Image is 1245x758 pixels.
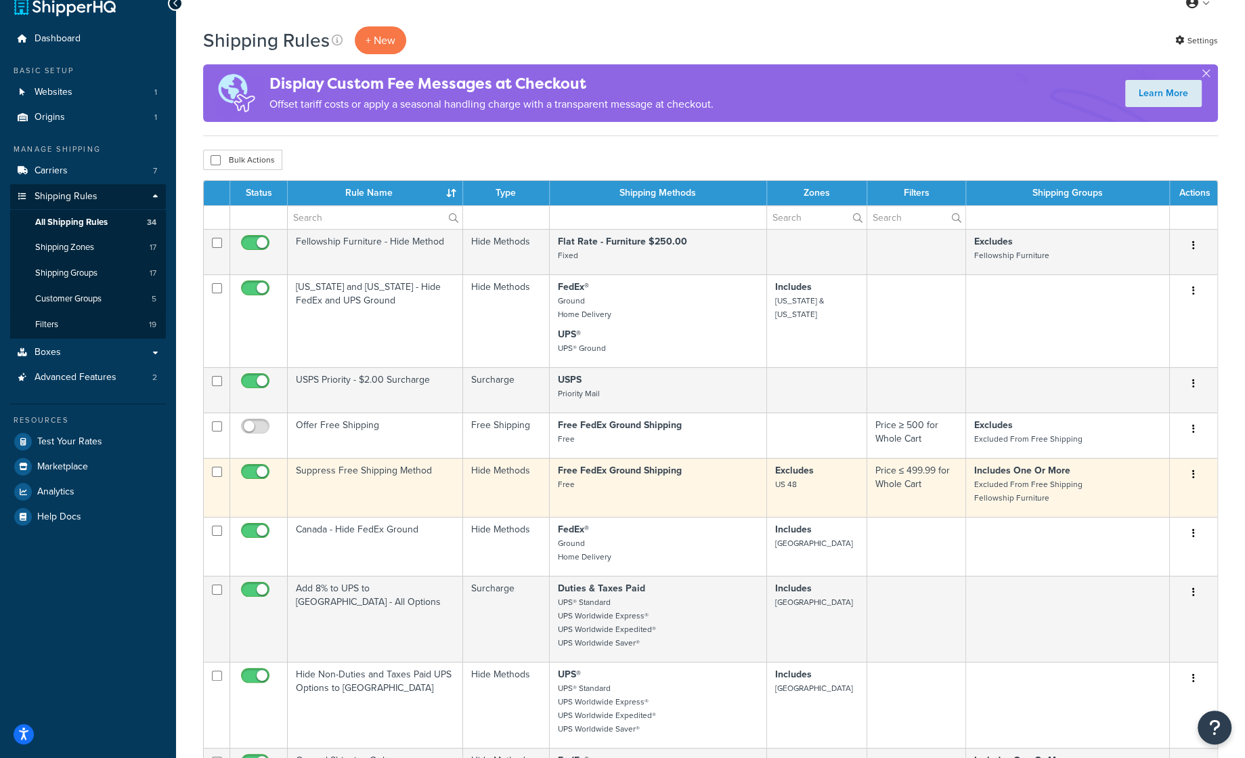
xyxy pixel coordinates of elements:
[974,249,1049,261] small: Fellowship Furniture
[35,217,108,228] span: All Shipping Rules
[966,181,1170,205] th: Shipping Groups
[558,387,600,400] small: Priority Mail
[775,667,812,681] strong: Includes
[10,287,166,312] li: Customer Groups
[775,596,853,608] small: [GEOGRAPHIC_DATA]
[10,287,166,312] a: Customer Groups 5
[10,159,166,184] a: Carriers 7
[269,72,714,95] h4: Display Custom Fee Messages at Checkout
[150,268,156,279] span: 17
[558,478,575,490] small: Free
[10,415,166,426] div: Resources
[35,319,58,331] span: Filters
[867,413,967,458] td: Price ≥ 500 for Whole Cart
[558,682,656,735] small: UPS® Standard UPS Worldwide Express® UPS Worldwide Expedited® UPS Worldwide Saver®
[10,505,166,529] li: Help Docs
[288,517,463,576] td: Canada - Hide FedEx Ground
[288,367,463,413] td: USPS Priority - $2.00 Surcharge
[35,347,61,358] span: Boxes
[558,418,682,432] strong: Free FedEx Ground Shipping
[37,436,102,448] span: Test Your Rates
[10,80,166,105] a: Websites 1
[288,274,463,367] td: [US_STATE] and [US_STATE] - Hide FedEx and UPS Ground
[974,234,1013,249] strong: Excludes
[558,667,581,681] strong: UPS®
[10,429,166,454] a: Test Your Rates
[10,159,166,184] li: Carriers
[149,319,156,331] span: 19
[463,517,550,576] td: Hide Methods
[867,206,966,229] input: Search
[150,242,156,253] span: 17
[154,112,157,123] span: 1
[463,458,550,517] td: Hide Methods
[1175,31,1218,50] a: Settings
[558,327,581,341] strong: UPS®
[288,576,463,662] td: Add 8% to UPS to [GEOGRAPHIC_DATA] - All Options
[269,95,714,114] p: Offset tariff costs or apply a seasonal handling charge with a transparent message at checkout.
[463,181,550,205] th: Type
[153,165,157,177] span: 7
[10,65,166,77] div: Basic Setup
[10,365,166,390] a: Advanced Features 2
[775,682,853,694] small: [GEOGRAPHIC_DATA]
[463,229,550,274] td: Hide Methods
[288,458,463,517] td: Suppress Free Shipping Method
[463,413,550,458] td: Free Shipping
[10,455,166,479] li: Marketplace
[10,480,166,504] a: Analytics
[35,242,94,253] span: Shipping Zones
[558,433,575,445] small: Free
[974,433,1083,445] small: Excluded From Free Shipping
[558,234,687,249] strong: Flat Rate - Furniture $250.00
[203,150,282,170] button: Bulk Actions
[203,64,269,122] img: duties-banner-06bc72dcb5fe05cb3f9472aba00be2ae8eb53ab6f0d8bb03d382ba314ac3c341.png
[767,206,867,229] input: Search
[974,478,1083,504] small: Excluded From Free Shipping Fellowship Furniture
[463,576,550,662] td: Surcharge
[10,261,166,286] li: Shipping Groups
[152,293,156,305] span: 5
[154,87,157,98] span: 1
[288,413,463,458] td: Offer Free Shipping
[147,217,156,228] span: 34
[288,229,463,274] td: Fellowship Furniture - Hide Method
[463,274,550,367] td: Hide Methods
[1198,711,1231,744] button: Open Resource Center
[10,340,166,365] a: Boxes
[1170,181,1217,205] th: Actions
[288,206,462,229] input: Search
[203,27,330,54] h1: Shipping Rules
[974,418,1013,432] strong: Excludes
[463,367,550,413] td: Surcharge
[775,537,853,549] small: [GEOGRAPHIC_DATA]
[775,522,812,536] strong: Includes
[558,581,645,595] strong: Duties & Taxes Paid
[10,105,166,130] a: Origins 1
[558,522,589,536] strong: FedEx®
[37,461,88,473] span: Marketplace
[10,312,166,337] li: Filters
[974,463,1070,478] strong: Includes One Or More
[1125,80,1202,107] a: Learn More
[558,280,589,294] strong: FedEx®
[558,249,578,261] small: Fixed
[37,486,74,498] span: Analytics
[35,33,81,45] span: Dashboard
[10,144,166,155] div: Manage Shipping
[558,342,606,354] small: UPS® Ground
[775,280,812,294] strong: Includes
[463,662,550,748] td: Hide Methods
[867,181,967,205] th: Filters
[867,458,967,517] td: Price ≤ 499.99 for Whole Cart
[10,184,166,209] a: Shipping Rules
[767,181,867,205] th: Zones
[775,295,825,320] small: [US_STATE] & [US_STATE]
[35,293,102,305] span: Customer Groups
[35,191,97,203] span: Shipping Rules
[10,26,166,51] a: Dashboard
